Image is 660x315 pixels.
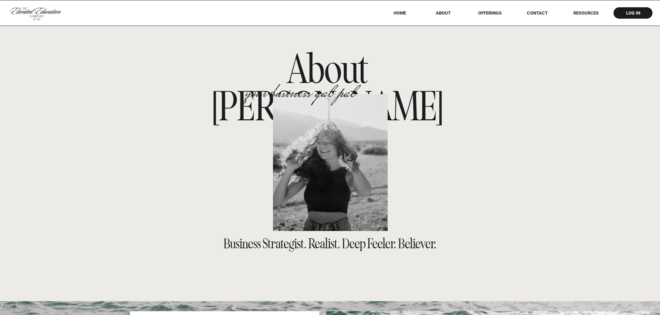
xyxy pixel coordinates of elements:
[431,10,456,16] a: About
[384,10,415,16] a: HOME
[221,235,440,251] p: Business Strategist. Realist. Deep Feeler. Believer.
[522,10,553,16] a: Contact
[619,10,646,16] a: log in
[205,51,450,102] h1: About [PERSON_NAME]
[220,84,380,104] h2: your business gal pal
[564,10,608,16] a: RESOURCES
[468,10,511,16] a: offerings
